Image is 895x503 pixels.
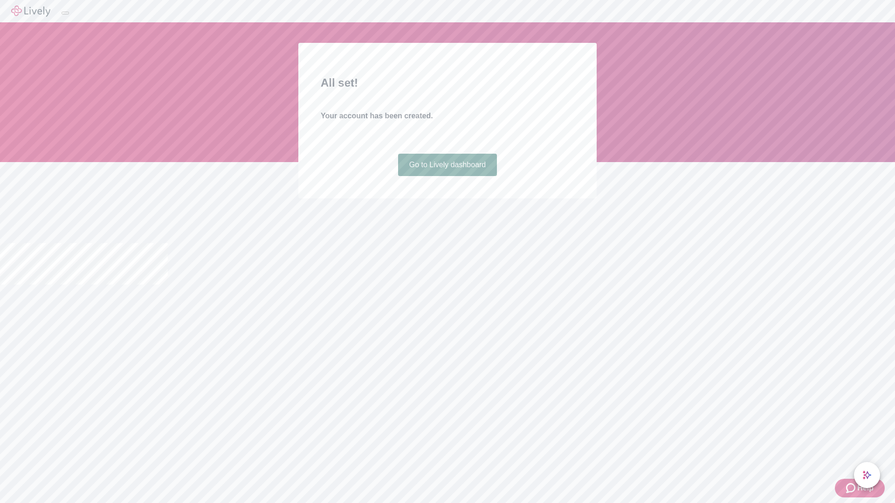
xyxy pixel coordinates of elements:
[862,470,872,480] svg: Lively AI Assistant
[835,479,885,497] button: Zendesk support iconHelp
[62,12,69,14] button: Log out
[321,110,574,122] h4: Your account has been created.
[321,75,574,91] h2: All set!
[857,483,874,494] span: Help
[846,483,857,494] svg: Zendesk support icon
[11,6,50,17] img: Lively
[398,154,497,176] a: Go to Lively dashboard
[854,462,880,488] button: chat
